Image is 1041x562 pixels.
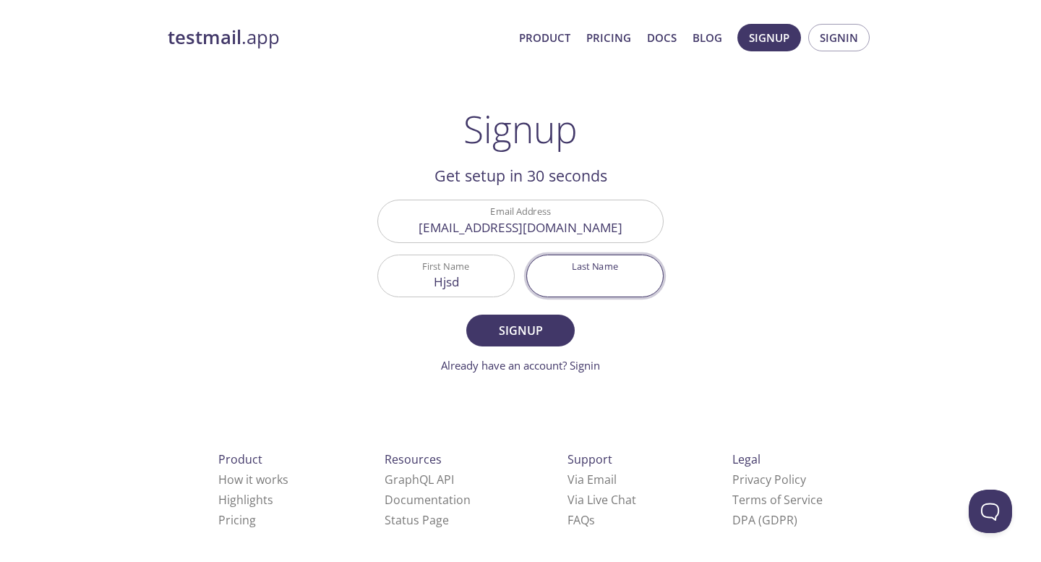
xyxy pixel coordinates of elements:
strong: testmail [168,25,241,50]
button: Signup [466,315,575,346]
a: Highlights [218,492,273,508]
a: Pricing [586,28,631,47]
a: Status Page [385,512,449,528]
a: Via Live Chat [567,492,636,508]
span: Signup [749,28,789,47]
a: DPA (GDPR) [732,512,797,528]
span: Legal [732,451,761,467]
h1: Signup [463,107,578,150]
span: Signup [482,320,559,341]
button: Signin [808,24,870,51]
a: Documentation [385,492,471,508]
a: FAQ [567,512,595,528]
span: Product [218,451,262,467]
a: GraphQL API [385,472,454,488]
span: Signin [820,28,858,47]
a: Pricing [218,512,256,528]
button: Signup [737,24,801,51]
a: How it works [218,472,288,488]
a: Privacy Policy [732,472,806,488]
a: Blog [693,28,722,47]
span: Resources [385,451,442,467]
span: s [589,512,595,528]
span: Support [567,451,612,467]
h2: Get setup in 30 seconds [377,163,664,188]
a: Via Email [567,472,617,488]
a: Terms of Service [732,492,823,508]
iframe: Help Scout Beacon - Open [969,490,1012,533]
a: testmail.app [168,25,507,50]
a: Already have an account? Signin [441,358,600,372]
a: Product [519,28,570,47]
a: Docs [647,28,677,47]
